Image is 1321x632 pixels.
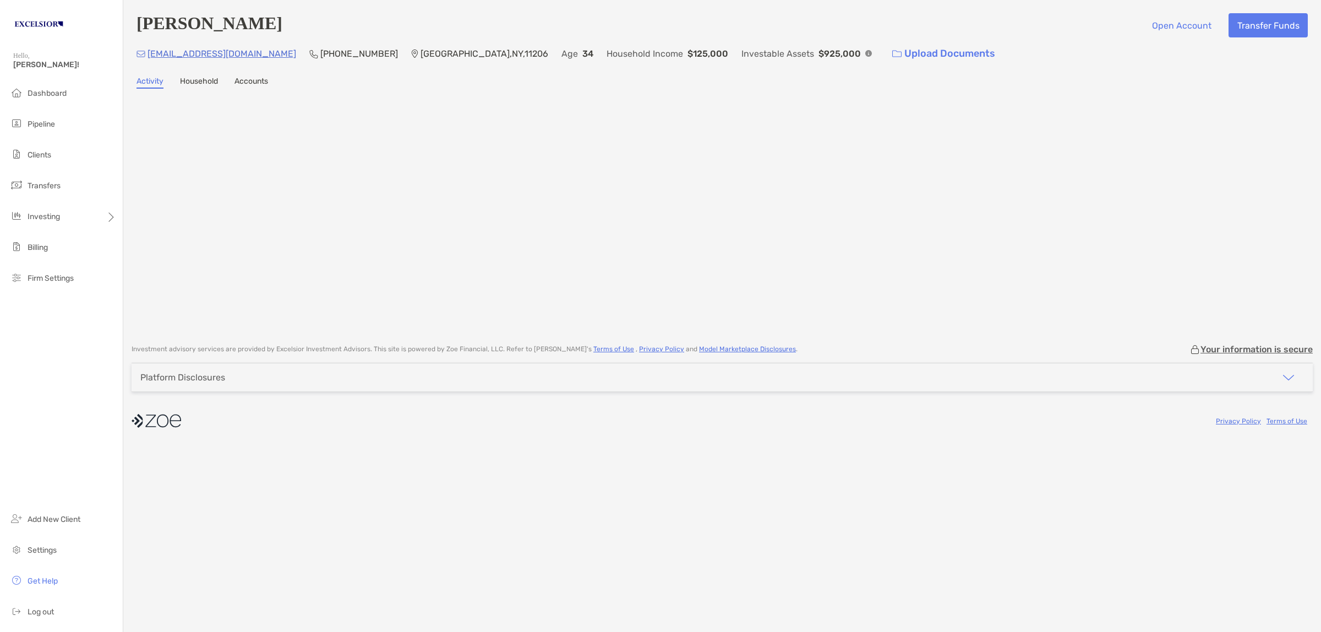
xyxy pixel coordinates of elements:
[10,543,23,556] img: settings icon
[10,148,23,161] img: clients icon
[28,576,58,586] span: Get Help
[818,47,861,61] p: $925,000
[1229,13,1308,37] button: Transfer Funds
[411,50,418,58] img: Location Icon
[10,512,23,525] img: add_new_client icon
[885,42,1002,66] a: Upload Documents
[1143,13,1220,37] button: Open Account
[687,47,728,61] p: $125,000
[137,51,145,57] img: Email Icon
[10,209,23,222] img: investing icon
[137,13,282,37] h4: [PERSON_NAME]
[865,50,872,57] img: Info Icon
[1216,417,1261,425] a: Privacy Policy
[561,47,578,61] p: Age
[132,408,181,433] img: company logo
[309,50,318,58] img: Phone Icon
[10,117,23,130] img: pipeline icon
[582,47,593,61] p: 34
[148,47,296,61] p: [EMAIL_ADDRESS][DOMAIN_NAME]
[10,178,23,192] img: transfers icon
[10,240,23,253] img: billing icon
[234,77,268,89] a: Accounts
[28,274,74,283] span: Firm Settings
[1267,417,1307,425] a: Terms of Use
[13,4,64,44] img: Zoe Logo
[180,77,218,89] a: Household
[593,345,634,353] a: Terms of Use
[320,47,398,61] p: [PHONE_NUMBER]
[28,515,80,524] span: Add New Client
[10,574,23,587] img: get-help icon
[741,47,814,61] p: Investable Assets
[28,89,67,98] span: Dashboard
[639,345,684,353] a: Privacy Policy
[10,604,23,618] img: logout icon
[892,50,902,58] img: button icon
[28,243,48,252] span: Billing
[137,77,163,89] a: Activity
[13,60,116,69] span: [PERSON_NAME]!
[607,47,683,61] p: Household Income
[132,345,798,353] p: Investment advisory services are provided by Excelsior Investment Advisors . This site is powered...
[28,119,55,129] span: Pipeline
[10,86,23,99] img: dashboard icon
[28,150,51,160] span: Clients
[421,47,548,61] p: [GEOGRAPHIC_DATA] , NY , 11206
[1200,344,1313,355] p: Your information is secure
[10,271,23,284] img: firm-settings icon
[28,212,60,221] span: Investing
[140,372,225,383] div: Platform Disclosures
[28,607,54,617] span: Log out
[1282,371,1295,384] img: icon arrow
[699,345,796,353] a: Model Marketplace Disclosures
[28,181,61,190] span: Transfers
[28,546,57,555] span: Settings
